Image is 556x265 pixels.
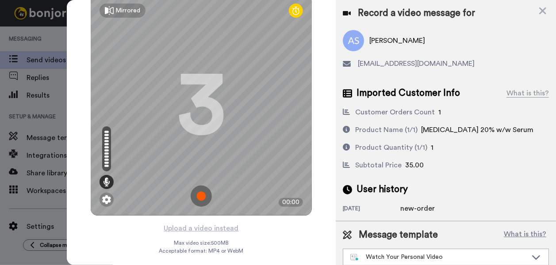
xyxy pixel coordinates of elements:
[177,72,226,138] div: 3
[355,160,402,170] div: Subtotal Price
[102,195,111,204] img: ic_gear.svg
[279,198,303,207] div: 00:00
[431,144,433,151] span: 1
[174,239,229,246] span: Max video size: 500 MB
[350,254,359,261] img: nextgen-template.svg
[343,205,400,214] div: [DATE]
[400,203,445,214] div: new-order
[191,185,212,207] img: ic_record_start.svg
[501,228,549,242] button: What is this?
[159,247,244,254] span: Acceptable format: MP4 or WebM
[355,107,435,117] div: Customer Orders Count
[161,223,242,234] button: Upload a video instead
[355,125,418,135] div: Product Name (1/1)
[355,142,427,153] div: Product Quantity (1/1)
[506,88,549,98] div: What is this?
[358,58,475,69] span: [EMAIL_ADDRESS][DOMAIN_NAME]
[350,253,527,261] div: Watch Your Personal Video
[405,162,424,169] span: 35.00
[359,228,438,242] span: Message template
[438,109,441,116] span: 1
[421,126,533,133] span: [MEDICAL_DATA] 20% w/w Serum
[357,87,460,100] span: Imported Customer Info
[357,183,408,196] span: User history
